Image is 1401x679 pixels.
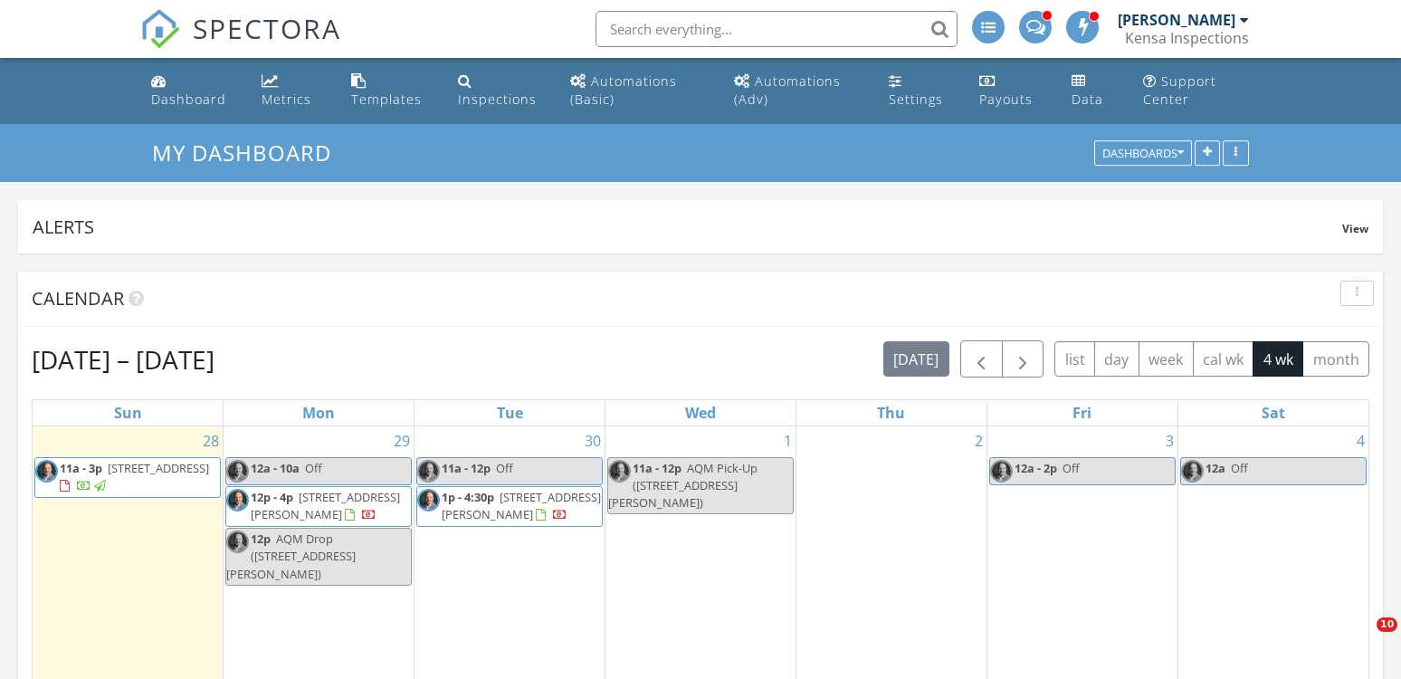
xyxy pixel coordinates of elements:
div: Alerts [33,215,1342,239]
span: 12a [1206,460,1225,476]
span: 11a - 3p [60,460,102,476]
a: Go to September 29, 2025 [390,426,414,455]
button: cal wk [1193,341,1254,377]
div: Payouts [979,91,1033,108]
a: Monday [299,400,338,426]
div: Kensa Inspections [1125,29,1249,47]
a: Go to October 2, 2025 [971,426,986,455]
img: dsc_9026edit2square_crop_lores.jpg [226,531,249,553]
div: Data [1072,91,1103,108]
span: 1p - 4:30p [442,489,494,505]
div: Dashboard [151,91,226,108]
a: Saturday [1258,400,1289,426]
a: Go to September 30, 2025 [581,426,605,455]
a: 11a - 3p [STREET_ADDRESS] [60,460,209,493]
img: dsc_9026edit2square_crop_lores.jpg [226,489,249,512]
div: Metrics [262,91,311,108]
button: Previous [960,340,1003,378]
span: View [1342,221,1368,236]
div: Automations (Basic) [570,72,677,108]
a: 11a - 3p [STREET_ADDRESS] [34,457,221,498]
span: 12a - 10a [251,460,300,476]
button: week [1139,341,1194,377]
a: Data [1064,65,1121,117]
span: Off [1063,460,1080,476]
span: 12a - 2p [1015,460,1057,476]
img: dsc_9026edit2square_crop_lores.jpg [990,460,1013,483]
span: 12p - 4p [251,489,293,505]
a: Templates [344,65,436,117]
span: AQM Drop ([STREET_ADDRESS][PERSON_NAME]) [226,531,356,581]
a: My Dashboard [152,138,347,167]
span: Off [305,460,322,476]
img: dsc_9026edit2square_crop_lores.jpg [35,460,58,483]
a: Support Center [1136,65,1257,117]
input: Search everything... [596,11,958,47]
img: dsc_9026edit2square_crop_lores.jpg [417,460,440,483]
img: dsc_9026edit2square_crop_lores.jpg [608,460,631,483]
a: Settings [882,65,958,117]
span: 11a - 12p [633,460,681,476]
span: 11a - 12p [442,460,491,476]
a: SPECTORA [140,24,341,62]
a: Wednesday [681,400,720,426]
a: Go to October 3, 2025 [1162,426,1177,455]
div: Templates [351,91,422,108]
a: Automations (Advanced) [727,65,867,117]
img: dsc_9026edit2square_crop_lores.jpg [1181,460,1204,483]
a: Inspections [451,65,549,117]
button: 4 wk [1253,341,1303,377]
span: Calendar [32,286,124,311]
span: [STREET_ADDRESS][PERSON_NAME] [251,489,400,522]
span: Off [1231,460,1248,476]
a: 12p - 4p [STREET_ADDRESS][PERSON_NAME] [225,486,412,527]
a: Go to October 1, 2025 [780,426,796,455]
img: dsc_9026edit2square_crop_lores.jpg [226,460,249,483]
span: [STREET_ADDRESS] [108,460,209,476]
div: Dashboards [1102,148,1184,160]
h2: [DATE] – [DATE] [32,341,214,378]
span: Off [496,460,513,476]
span: SPECTORA [193,9,341,47]
div: Inspections [458,91,537,108]
a: Automations (Basic) [563,65,712,117]
a: Payouts [972,65,1050,117]
img: dsc_9026edit2square_crop_lores.jpg [417,489,440,512]
button: list [1054,341,1095,377]
button: day [1094,341,1139,377]
div: [PERSON_NAME] [1118,11,1235,29]
a: Go to September 28, 2025 [199,426,223,455]
div: Support Center [1143,72,1216,108]
span: AQM Pick-Up ([STREET_ADDRESS][PERSON_NAME]) [608,460,758,511]
button: Dashboards [1094,141,1192,167]
a: Tuesday [493,400,527,426]
a: Thursday [873,400,909,426]
button: [DATE] [883,341,949,377]
a: 1p - 4:30p [STREET_ADDRESS][PERSON_NAME] [442,489,601,522]
a: 12p - 4p [STREET_ADDRESS][PERSON_NAME] [251,489,400,522]
img: The Best Home Inspection Software - Spectora [140,9,180,49]
a: Metrics [254,65,329,117]
a: Dashboard [144,65,240,117]
iframe: Intercom live chat [1339,617,1383,661]
button: Next [1002,340,1044,378]
span: 12p [251,531,271,547]
a: Go to October 4, 2025 [1353,426,1368,455]
a: 1p - 4:30p [STREET_ADDRESS][PERSON_NAME] [416,486,603,527]
button: month [1302,341,1369,377]
span: 10 [1377,617,1397,632]
div: Settings [889,91,943,108]
div: Automations (Adv) [734,72,841,108]
a: Friday [1069,400,1095,426]
a: Sunday [110,400,146,426]
span: [STREET_ADDRESS][PERSON_NAME] [442,489,601,522]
